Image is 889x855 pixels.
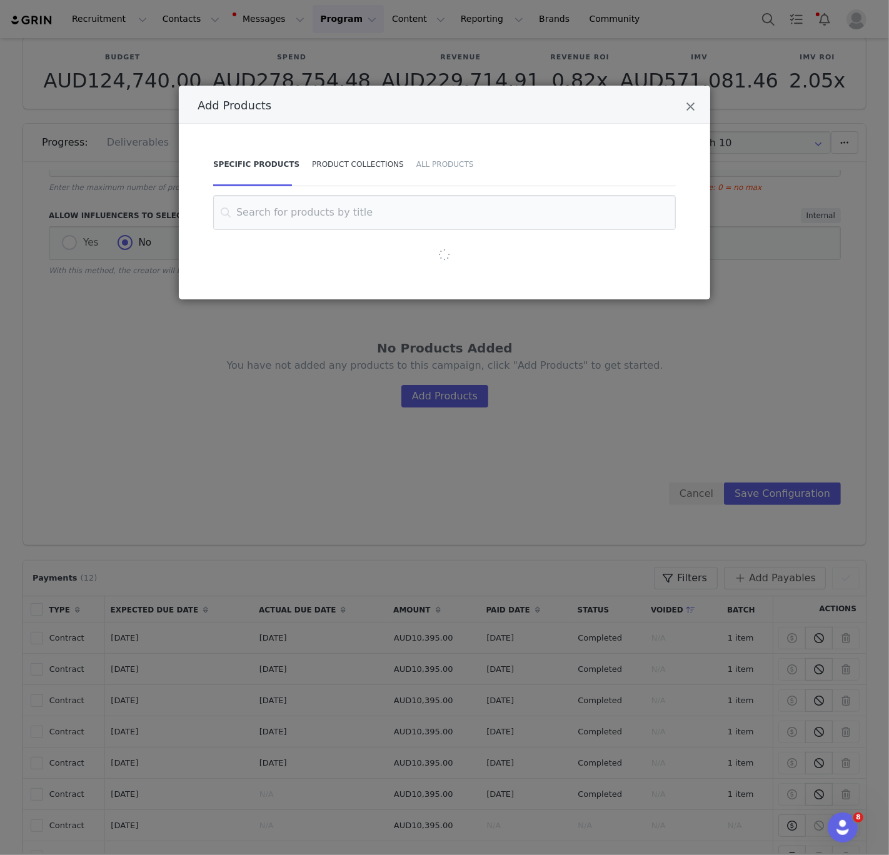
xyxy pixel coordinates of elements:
[828,812,858,842] iframe: Intercom live chat
[213,142,306,186] div: Specific Products
[306,142,410,186] div: Product Collections
[213,195,676,230] input: Search for products by title
[179,86,710,299] div: Add Products
[410,142,474,186] div: All Products
[10,10,513,24] body: Rich Text Area. Press ALT-0 for help.
[853,812,863,822] span: 8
